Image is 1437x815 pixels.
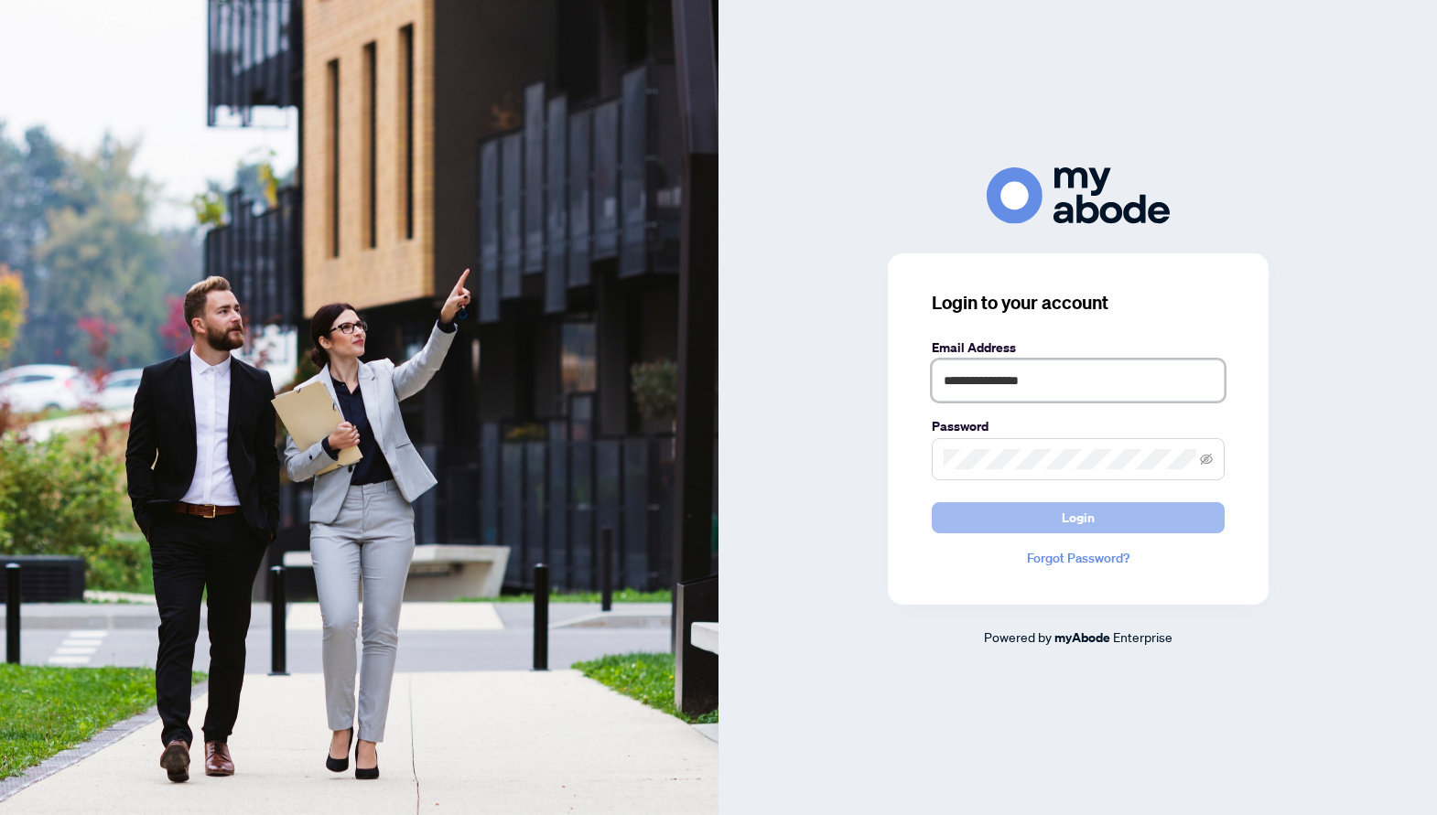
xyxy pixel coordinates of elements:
[987,167,1170,223] img: ma-logo
[1054,627,1110,648] a: myAbode
[932,548,1225,568] a: Forgot Password?
[932,338,1225,358] label: Email Address
[1200,453,1213,466] span: eye-invisible
[984,628,1052,645] span: Powered by
[932,502,1225,533] button: Login
[932,290,1225,316] h3: Login to your account
[1113,628,1172,645] span: Enterprise
[1062,503,1095,532] span: Login
[932,416,1225,436] label: Password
